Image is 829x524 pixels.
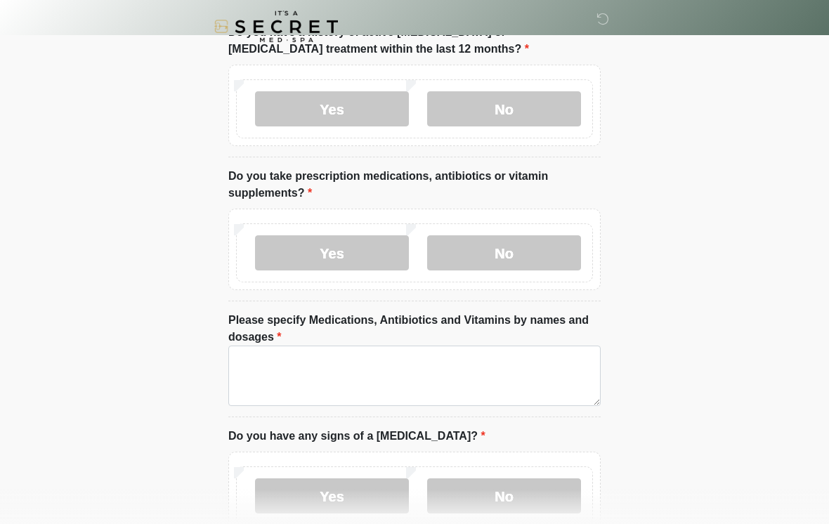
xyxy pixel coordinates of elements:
label: Do you take prescription medications, antibiotics or vitamin supplements? [228,168,601,202]
img: It's A Secret Med Spa Logo [214,11,338,42]
label: No [427,478,581,513]
label: Yes [255,91,409,126]
label: No [427,235,581,270]
label: No [427,91,581,126]
label: Yes [255,235,409,270]
label: Please specify Medications, Antibiotics and Vitamins by names and dosages [228,312,601,346]
label: Do you have any signs of a [MEDICAL_DATA]? [228,428,485,445]
label: Yes [255,478,409,513]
